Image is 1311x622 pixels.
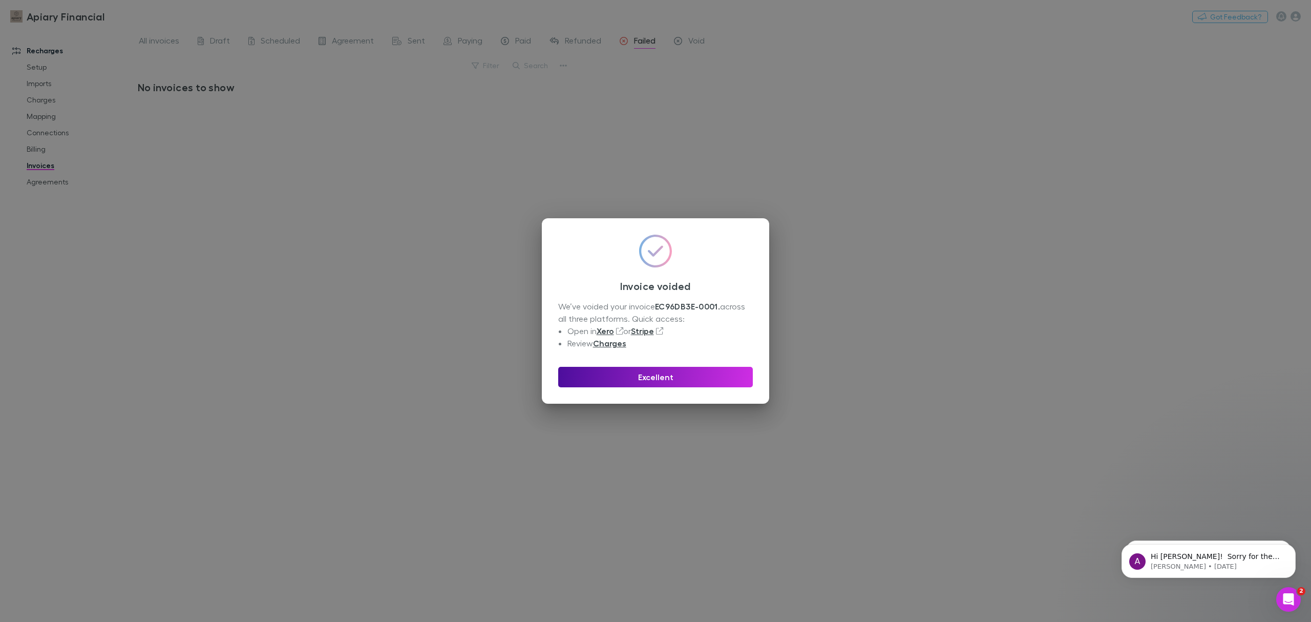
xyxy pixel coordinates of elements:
[567,325,753,337] li: Open in or
[567,337,753,349] li: Review
[655,301,720,312] strong: EC96DB3E-0001 .
[631,326,654,336] a: Stripe
[1106,523,1311,594] iframe: Intercom notifications message
[1276,587,1301,612] iframe: Intercom live chat
[639,235,672,267] img: GradientCheckmarkIcon.svg
[558,280,753,292] h3: Invoice voided
[558,367,753,387] button: Excellent
[1297,587,1305,595] span: 2
[558,300,753,349] div: We’ve voided your invoice across all three platforms. Quick access:
[597,326,614,336] a: Xero
[593,338,626,348] a: Charges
